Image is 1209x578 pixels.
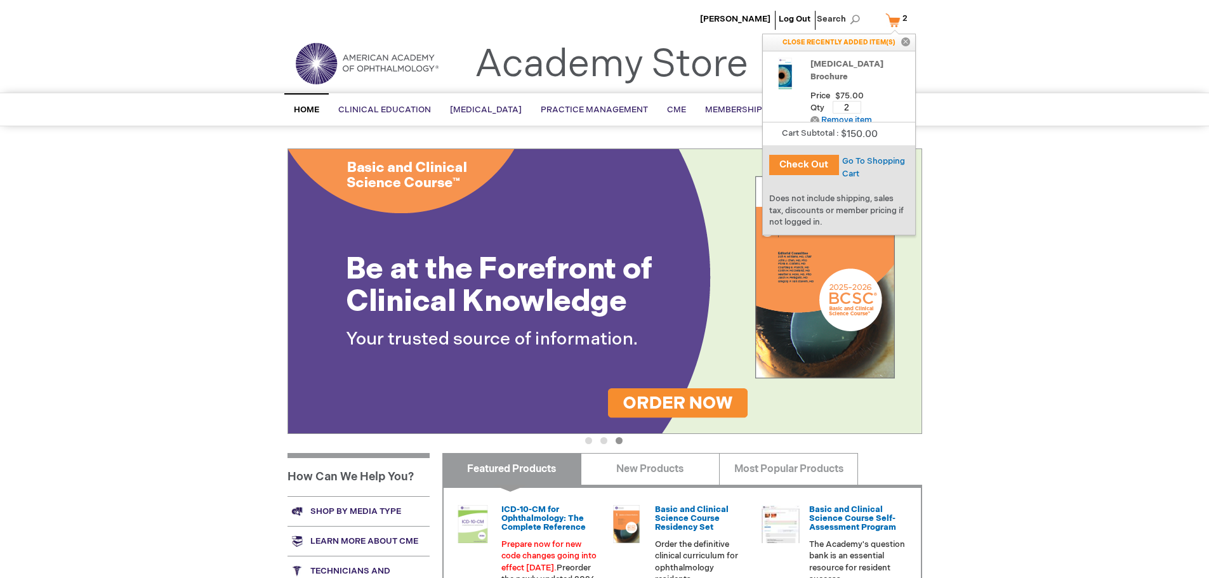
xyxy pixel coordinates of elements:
a: Basic and Clinical Science Course Residency Set [655,504,729,533]
span: CME [667,105,686,115]
span: Qty [810,103,824,113]
span: [MEDICAL_DATA] [450,105,522,115]
span: Practice Management [541,105,648,115]
a: Go To Shopping Cart [842,156,905,179]
span: Cart Subtotal [782,128,835,138]
span: Price [810,91,830,101]
a: 2 [883,9,916,31]
span: Clinical Education [338,105,431,115]
a: Featured Products [442,453,581,485]
img: 02850963u_47.png [607,505,645,543]
img: bcscself_20.jpg [762,505,800,543]
a: Amblyopia Brochure [769,58,801,100]
div: Does not include shipping, sales tax, discounts or member pricing if not logged in. [763,187,915,235]
button: 2 of 3 [600,437,607,444]
a: Remove item [810,115,872,125]
font: Prepare now for new code changes going into effect [DATE]. [501,539,597,573]
span: Home [294,105,319,115]
img: 0120008u_42.png [454,505,492,543]
span: 2 [902,13,908,23]
a: Basic and Clinical Science Course Self-Assessment Program [809,504,896,533]
a: [MEDICAL_DATA] Brochure [810,58,909,83]
button: Check Out [769,155,839,175]
a: Academy Store [475,42,748,88]
span: $75.00 [835,91,864,101]
a: New Products [581,453,720,485]
a: Log Out [779,14,810,24]
a: Shop by media type [287,496,430,526]
button: 3 of 3 [616,437,623,444]
img: Amblyopia Brochure [769,58,801,89]
button: 1 of 3 [585,437,592,444]
input: Qty [833,101,861,114]
span: $150.00 [839,128,878,140]
span: Search [817,6,865,32]
p: CLOSE RECENTLY ADDED ITEM(S) [763,34,915,51]
h1: How Can We Help You? [287,453,430,496]
a: [PERSON_NAME] [700,14,770,24]
a: Most Popular Products [719,453,858,485]
span: Price [835,88,873,104]
a: Learn more about CME [287,526,430,556]
span: Membership [705,105,762,115]
a: ICD-10-CM for Ophthalmology: The Complete Reference [501,504,586,533]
